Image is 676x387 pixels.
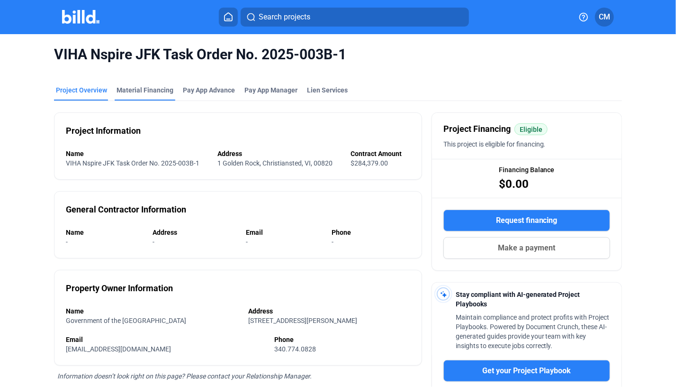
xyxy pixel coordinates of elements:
div: Address [153,228,236,237]
div: Pay App Advance [183,85,235,95]
span: This project is eligible for financing. [443,140,546,148]
button: Search projects [241,8,469,27]
span: [STREET_ADDRESS][PERSON_NAME] [249,317,358,324]
span: Stay compliant with AI-generated Project Playbooks [456,291,580,308]
span: Information doesn’t look right on this page? Please contact your Relationship Manager. [57,372,312,380]
span: - [332,238,333,246]
span: Get your Project Playbook [482,365,571,377]
img: Billd Company Logo [62,10,99,24]
span: VIHA Nspire JFK Task Order No. 2025-003B-1 [54,46,622,64]
span: $0.00 [499,176,529,192]
div: Phone [275,335,410,344]
span: - [66,238,68,246]
mat-chip: Eligible [514,123,548,135]
span: Maintain compliance and protect profits with Project Playbooks. Powered by Document Crunch, these... [456,313,610,350]
span: Search projects [259,11,310,23]
span: [EMAIL_ADDRESS][DOMAIN_NAME] [66,345,171,353]
span: - [153,238,154,246]
span: 340.774.0828 [275,345,316,353]
div: Lien Services [307,85,348,95]
div: General Contractor Information [66,203,186,216]
div: Material Financing [117,85,173,95]
span: Project Financing [443,122,511,136]
div: Address [249,306,410,316]
span: Make a payment [498,242,555,254]
div: Property Owner Information [66,282,173,295]
button: Make a payment [443,237,610,259]
span: Government of the [GEOGRAPHIC_DATA] [66,317,186,324]
button: CM [595,8,614,27]
button: Get your Project Playbook [443,360,610,382]
div: Project Overview [56,85,107,95]
span: Pay App Manager [244,85,297,95]
div: Contract Amount [351,149,410,158]
div: Email [246,228,322,237]
div: Name [66,228,143,237]
span: CM [599,11,610,23]
div: Address [217,149,341,158]
span: Request financing [496,215,558,226]
div: Email [66,335,265,344]
span: - [246,238,248,246]
span: Financing Balance [499,165,555,175]
div: Phone [332,228,410,237]
div: Name [66,149,208,158]
span: 1 Golden Rock, Christiansted, VI, 00820 [217,159,333,167]
span: VIHA Nspire JFK Task Order No. 2025-003B-1 [66,159,199,167]
div: Project Information [66,124,141,138]
div: Name [66,306,239,316]
button: Request financing [443,210,610,231]
span: $284,379.00 [351,159,388,167]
